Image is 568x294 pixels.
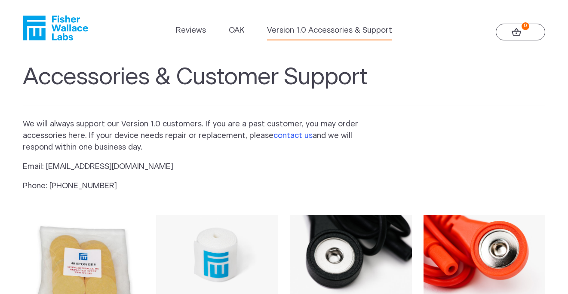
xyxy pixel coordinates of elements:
p: Phone: [PHONE_NUMBER] [23,181,374,192]
p: Email: [EMAIL_ADDRESS][DOMAIN_NAME] [23,161,374,173]
a: Fisher Wallace [23,15,88,40]
p: We will always support our Version 1.0 customers. If you are a past customer, you may order acces... [23,119,374,153]
a: Version 1.0 Accessories & Support [267,25,392,37]
a: contact us [273,132,313,140]
a: OAK [229,25,244,37]
a: 0 [496,24,545,40]
h1: Accessories & Customer Support [23,64,545,105]
a: Reviews [176,25,206,37]
strong: 0 [522,22,529,30]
